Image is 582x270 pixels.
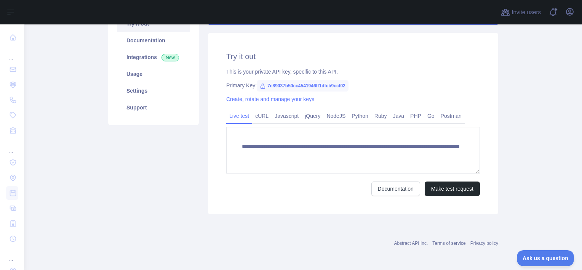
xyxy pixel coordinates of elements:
div: This is your private API key, specific to this API. [226,68,480,76]
a: Javascript [272,110,302,122]
span: 7e89037b50cc4541946ff1dfcb9ccf02 [257,80,349,92]
a: PHP [407,110,424,122]
a: Abstract API Inc. [394,241,428,246]
a: Documentation [371,182,420,196]
span: Invite users [512,8,541,17]
a: Live test [226,110,252,122]
button: Invite users [499,6,542,18]
a: Postman [438,110,465,122]
a: Python [349,110,371,122]
div: ... [6,247,18,262]
a: Java [390,110,408,122]
a: Go [424,110,438,122]
span: New [161,54,179,61]
a: Settings [117,82,190,99]
a: jQuery [302,110,323,122]
a: Usage [117,66,190,82]
a: Terms of service [432,241,465,246]
button: Make test request [425,182,480,196]
div: ... [6,46,18,61]
a: Create, rotate and manage your keys [226,96,314,102]
iframe: Toggle Customer Support [517,250,574,266]
div: ... [6,139,18,154]
a: Integrations New [117,49,190,66]
a: Ruby [371,110,390,122]
a: cURL [252,110,272,122]
h2: Try it out [226,51,480,62]
div: Primary Key: [226,82,480,89]
a: Documentation [117,32,190,49]
a: Support [117,99,190,116]
a: NodeJS [323,110,349,122]
a: Privacy policy [470,241,498,246]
